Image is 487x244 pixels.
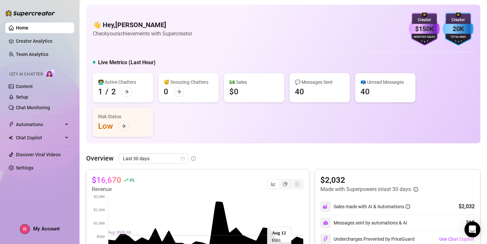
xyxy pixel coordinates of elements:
img: ACg8ocLc-pXuVL267-qomM3MZU-q9lZH_z3gDPmyK8qpKgF2VWMu9w=s96-c [20,224,29,234]
div: Messages sent by automations & AI [320,218,407,228]
img: svg%3e [323,220,328,225]
div: Monthly Sales [409,35,440,39]
div: Sales made with AI & Automations [334,203,410,210]
div: $150K [409,24,440,34]
a: Creator Analytics [16,36,69,46]
span: info-circle [406,204,410,209]
div: Risk Status [98,113,148,120]
div: 😴 Snoozing Chatters [164,78,213,86]
div: 2 [111,86,116,97]
span: info-circle [413,187,418,192]
div: 40 [360,86,370,97]
span: Izzy AI Chatter [9,71,43,77]
span: Use Chat Copilot [439,236,474,242]
span: My Account [33,226,60,232]
img: logo-BBDzfeDw.svg [5,10,55,17]
div: 40 [295,86,304,97]
article: Revenue [92,185,134,193]
span: info-circle [191,156,196,161]
div: 💵 Sales [229,78,279,86]
article: $2,032 [320,175,418,185]
div: $0 [229,86,239,97]
div: Creator [409,17,440,23]
span: calendar [181,157,185,161]
span: thunderbolt [9,122,14,127]
h5: Live Metrics (Last Hour) [98,59,156,67]
div: 20K [443,24,474,34]
a: Setup [16,94,28,100]
div: 👩‍💻 Active Chatters [98,78,148,86]
div: 0 [164,86,168,97]
article: $16,670 [92,175,121,185]
img: blue-badge-DgoSNQY1.svg [443,13,474,46]
a: Settings [16,165,33,171]
div: Open Intercom Messenger [464,221,480,237]
div: 1 [98,86,103,97]
div: Total Fans [443,35,474,39]
article: Made with Superpowers in last 30 days [320,185,411,193]
img: svg%3e [323,236,329,242]
div: $2,032 [459,203,475,211]
img: Chat Copilot [9,135,13,140]
span: line-chart [271,182,276,186]
img: svg%3e [323,204,329,210]
article: Check your achievements with Supercreator [93,29,192,38]
span: rise [124,178,129,182]
a: Chat Monitoring [16,105,50,110]
span: pie-chart [283,182,288,186]
a: Team Analytics [16,52,48,57]
span: dollar-circle [295,182,299,186]
div: segmented control [267,179,304,189]
div: 📪 Unread Messages [360,78,410,86]
a: Discover Viral Videos [16,152,61,157]
span: Last 30 days [123,154,185,164]
div: Creator [443,17,474,23]
h4: 👋 Hey, [PERSON_NAME] [93,20,192,29]
span: Chat Copilot [16,132,63,143]
span: arrow-right [124,89,129,94]
span: Automations [16,119,63,130]
img: AI Chatter [45,69,56,78]
div: 315 [466,219,475,227]
a: Home [16,25,28,30]
a: Content [16,84,33,89]
article: Overview [86,153,114,163]
span: 4 % [129,177,134,183]
img: purple-badge-B9DA21FR.svg [409,13,440,46]
span: arrow-right [177,89,181,94]
div: 💬 Messages Sent [295,78,345,86]
span: arrow-right [121,124,126,128]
